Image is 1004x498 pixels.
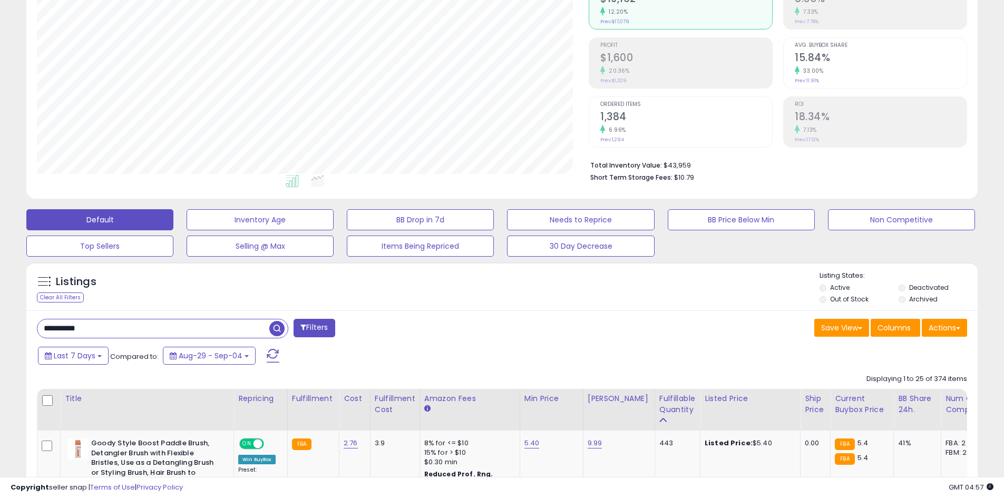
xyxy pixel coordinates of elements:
[524,438,540,448] a: 5.40
[668,209,815,230] button: BB Price Below Min
[705,438,792,448] div: $5.40
[805,393,826,415] div: Ship Price
[424,404,431,414] small: Amazon Fees.
[292,393,335,404] div: Fulfillment
[857,438,868,448] span: 5.4
[800,126,817,134] small: 7.13%
[795,18,818,25] small: Prev: 7.78%
[866,374,967,384] div: Displaying 1 to 25 of 374 items
[705,438,753,448] b: Listed Price:
[507,236,654,257] button: 30 Day Decrease
[795,77,819,84] small: Prev: 11.91%
[795,52,967,66] h2: 15.84%
[922,319,967,337] button: Actions
[659,393,696,415] div: Fulfillable Quantity
[705,393,796,404] div: Listed Price
[240,440,254,448] span: ON
[605,126,626,134] small: 6.96%
[909,283,949,292] label: Deactivated
[800,67,823,75] small: 33.00%
[835,393,889,415] div: Current Buybox Price
[179,350,242,361] span: Aug-29 - Sep-04
[795,102,967,108] span: ROI
[659,438,692,448] div: 443
[945,448,980,457] div: FBM: 2
[187,209,334,230] button: Inventory Age
[835,438,854,450] small: FBA
[238,455,276,464] div: Win BuyBox
[375,393,415,415] div: Fulfillment Cost
[830,295,869,304] label: Out of Stock
[11,483,183,493] div: seller snap | |
[347,236,494,257] button: Items Being Repriced
[90,482,135,492] a: Terms of Use
[820,271,978,281] p: Listing States:
[600,52,772,66] h2: $1,600
[590,161,662,170] b: Total Inventory Value:
[347,209,494,230] button: BB Drop in 7d
[26,209,173,230] button: Default
[590,158,959,171] li: $43,959
[795,136,819,143] small: Prev: 17.12%
[67,438,89,460] img: 31HzwLGKZbL._SL40_.jpg
[137,482,183,492] a: Privacy Policy
[65,393,229,404] div: Title
[26,236,173,257] button: Top Sellers
[600,111,772,125] h2: 1,384
[37,292,84,302] div: Clear All Filters
[605,67,629,75] small: 20.36%
[424,438,512,448] div: 8% for <= $10
[424,393,515,404] div: Amazon Fees
[600,102,772,108] span: Ordered Items
[294,319,335,337] button: Filters
[344,393,366,404] div: Cost
[898,393,937,415] div: BB Share 24h.
[830,283,850,292] label: Active
[524,393,579,404] div: Min Price
[54,350,95,361] span: Last 7 Days
[588,393,650,404] div: [PERSON_NAME]
[800,8,818,16] small: 7.33%
[163,347,256,365] button: Aug-29 - Sep-04
[262,440,279,448] span: OFF
[795,111,967,125] h2: 18.34%
[238,393,283,404] div: Repricing
[605,8,628,16] small: 12.20%
[600,18,629,25] small: Prev: $17,079
[187,236,334,257] button: Selling @ Max
[590,173,672,182] b: Short Term Storage Fees:
[238,466,279,490] div: Preset:
[600,136,624,143] small: Prev: 1,294
[795,43,967,48] span: Avg. Buybox Share
[292,438,311,450] small: FBA
[600,43,772,48] span: Profit
[898,438,933,448] div: 41%
[857,453,868,463] span: 5.4
[110,351,159,362] span: Compared to:
[344,438,358,448] a: 2.76
[949,482,993,492] span: 2025-09-12 04:57 GMT
[909,295,938,304] label: Archived
[945,438,980,448] div: FBA: 2
[424,448,512,457] div: 15% for > $10
[805,438,822,448] div: 0.00
[871,319,920,337] button: Columns
[56,275,96,289] h5: Listings
[11,482,49,492] strong: Copyright
[588,438,602,448] a: 9.99
[814,319,869,337] button: Save View
[600,77,627,84] small: Prev: $1,329
[424,457,512,467] div: $0.30 min
[507,209,654,230] button: Needs to Reprice
[38,347,109,365] button: Last 7 Days
[945,393,984,415] div: Num of Comp.
[835,453,854,465] small: FBA
[878,323,911,333] span: Columns
[828,209,975,230] button: Non Competitive
[674,172,694,182] span: $10.79
[375,438,412,448] div: 3.9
